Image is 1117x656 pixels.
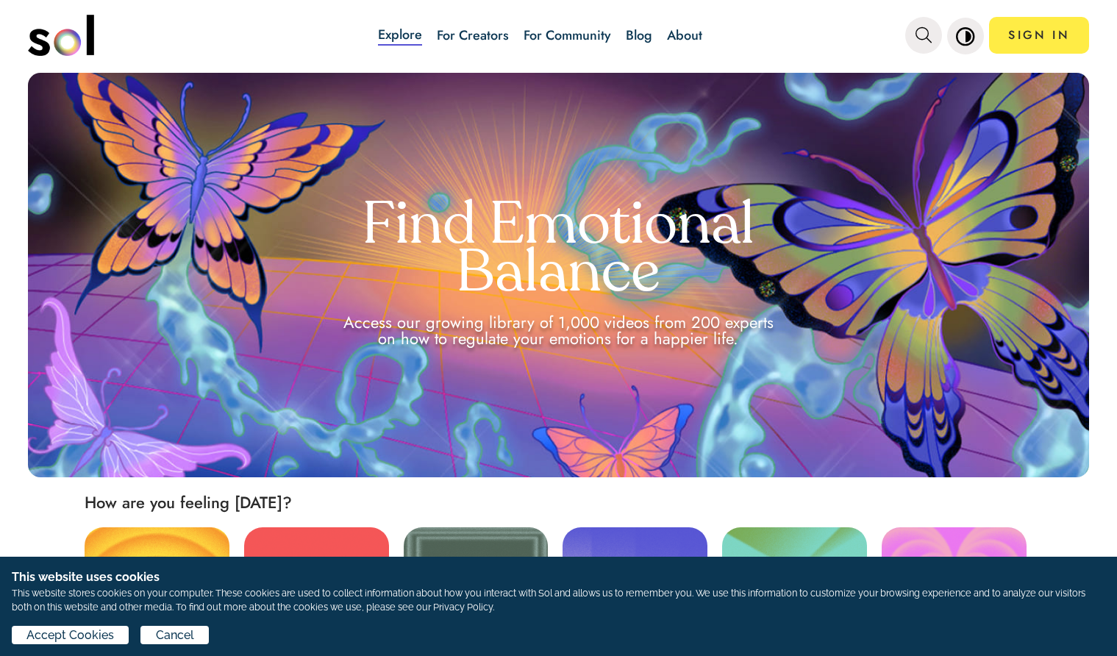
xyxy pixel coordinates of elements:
a: Blog [626,26,652,45]
p: This website stores cookies on your computer. These cookies are used to collect information about... [12,586,1105,614]
a: Fear [404,527,549,616]
h1: This website uses cookies [12,568,1105,586]
a: Sadness [563,527,707,616]
a: For Community [524,26,611,45]
a: SIGN IN [989,17,1089,54]
a: For Creators [437,26,509,45]
a: Explore [378,25,422,46]
span: Cancel [156,627,194,644]
h1: Find Emotional Balance [258,204,859,299]
span: Accept Cookies [26,627,114,644]
img: logo [28,15,94,56]
a: Anxious [722,527,867,616]
nav: main navigation [28,10,1089,61]
button: Cancel [140,626,208,644]
h2: How are you feeling [DATE]? [85,492,1117,513]
button: Accept Cookies [12,626,129,644]
a: Curious [882,527,1027,616]
a: About [667,26,702,45]
a: Anger [244,527,389,616]
div: Access our growing library of 1,000 videos from 200 experts on how to regulate your emotions for ... [333,314,784,346]
a: Happy [85,527,229,616]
